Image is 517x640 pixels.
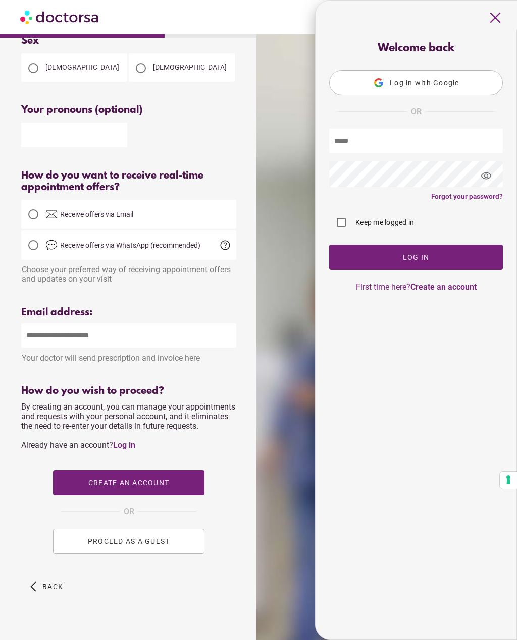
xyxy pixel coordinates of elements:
[403,253,430,261] span: Log In
[26,574,67,599] button: arrow_back_ios Back
[473,162,500,190] span: visibility
[60,241,200,249] span: Receive offers via WhatsApp (recommended)
[329,42,503,55] div: Welcome back
[153,63,227,71] span: [DEMOGRAPHIC_DATA]
[21,170,236,193] div: How do you want to receive real-time appointment offers?
[88,479,169,487] span: Create an account
[53,529,204,554] button: PROCEED AS A GUEST
[45,208,58,220] img: email
[124,505,134,518] span: OR
[353,217,414,227] label: Keep me logged in
[45,239,58,251] img: chat
[329,282,503,292] p: First time here?
[21,307,236,318] div: Email address:
[390,79,459,87] span: Log in with Google
[21,402,235,450] span: By creating an account, you can manage your appointments and requests with your personal account,...
[21,348,236,363] div: Your doctor will send prescription and invoice here
[53,470,204,495] button: Create an account
[410,282,477,292] a: Create an account
[219,239,231,251] span: help
[20,6,100,28] img: Doctorsa.com
[431,192,503,200] a: Forgot your password?
[21,104,236,116] div: Your pronouns (optional)
[45,63,119,71] span: [DEMOGRAPHIC_DATA]
[411,105,422,119] span: OR
[21,35,236,47] div: Sex
[21,260,236,284] div: Choose your preferred way of receiving appointment offers and updates on your visit
[486,8,505,27] span: close
[329,245,503,270] button: Log In
[329,70,503,95] button: Log in with Google
[60,210,133,218] span: Receive offers via Email
[88,537,170,545] span: PROCEED AS A GUEST
[113,440,135,450] a: Log in
[42,583,63,591] span: Back
[500,472,517,489] button: Your consent preferences for tracking technologies
[21,385,236,397] div: How do you wish to proceed?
